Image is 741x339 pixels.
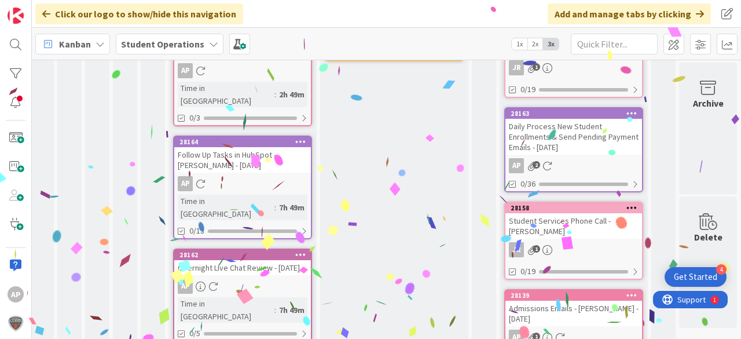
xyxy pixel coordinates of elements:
[174,63,311,78] div: AP
[59,37,91,51] span: Kanban
[504,107,643,192] a: 28163Daily Process New Student Enrollments & Send Pending Payment Emails - [DATE]AP0/36
[505,290,642,326] div: 28139Admissions Emails - [PERSON_NAME] - [DATE]
[24,2,53,16] span: Support
[505,290,642,301] div: 28139
[571,34,658,54] input: Quick Filter...
[178,63,193,78] div: AP
[179,251,311,259] div: 28162
[274,88,276,101] span: :
[276,88,307,101] div: 2h 49m
[533,245,540,253] span: 1
[665,267,727,287] div: Open Get Started checklist, remaining modules: 4
[35,3,243,24] div: Click our logo to show/hide this navigation
[505,301,642,326] div: Admissions Emails - [PERSON_NAME] - [DATE]
[505,213,642,239] div: Student Services Phone Call - [PERSON_NAME]
[505,60,642,75] div: JR
[509,158,524,173] div: AP
[511,291,642,300] div: 28139
[189,225,204,237] span: 0/13
[505,108,642,119] div: 28163
[121,38,204,50] b: Student Operations
[512,38,527,50] span: 1x
[178,176,193,191] div: AP
[520,83,535,96] span: 0/19
[173,136,312,239] a: 28164Follow Up Tasks in HubSpot - [PERSON_NAME] - [DATE]APTime in [GEOGRAPHIC_DATA]:7h 49m0/13
[174,250,311,260] div: 28162
[505,119,642,155] div: Daily Process New Student Enrollments & Send Pending Payment Emails - [DATE]
[60,5,63,14] div: 1
[505,203,642,239] div: 28158Student Services Phone Call - [PERSON_NAME]
[174,147,311,173] div: Follow Up Tasks in HubSpot - [PERSON_NAME] - [DATE]
[174,279,311,294] div: AP
[527,38,543,50] span: 2x
[505,158,642,173] div: AP
[509,60,524,75] div: JR
[8,286,24,302] div: AP
[276,201,307,214] div: 7h 49m
[173,33,312,126] a: APTime in [GEOGRAPHIC_DATA]:2h 49m0/3
[178,82,274,107] div: Time in [GEOGRAPHIC_DATA]
[178,195,274,220] div: Time in [GEOGRAPHIC_DATA]
[178,297,274,323] div: Time in [GEOGRAPHIC_DATA]
[274,201,276,214] span: :
[505,203,642,213] div: 28158
[520,178,535,190] span: 0/36
[520,265,535,278] span: 0/19
[511,204,642,212] div: 28158
[505,242,642,257] div: JR
[174,137,311,147] div: 28164
[716,264,727,275] div: 4
[174,260,311,275] div: Overnight Live Chat Review - [DATE]
[694,230,722,244] div: Delete
[548,3,711,24] div: Add and manage tabs by clicking
[178,279,193,294] div: AP
[511,110,642,118] div: 28163
[509,242,524,257] div: JR
[505,108,642,155] div: 28163Daily Process New Student Enrollments & Send Pending Payment Emails - [DATE]
[674,271,717,283] div: Get Started
[533,161,540,169] span: 2
[174,137,311,173] div: 28164Follow Up Tasks in HubSpot - [PERSON_NAME] - [DATE]
[504,202,643,280] a: 28158Student Services Phone Call - [PERSON_NAME]JR0/19
[543,38,559,50] span: 3x
[174,250,311,275] div: 28162Overnight Live Chat Review - [DATE]
[174,176,311,191] div: AP
[189,112,200,124] span: 0/3
[8,8,24,24] img: Visit kanbanzone.com
[276,304,307,316] div: 7h 49m
[179,138,311,146] div: 28164
[693,96,724,110] div: Archive
[8,315,24,331] img: avatar
[533,63,540,71] span: 1
[274,304,276,316] span: :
